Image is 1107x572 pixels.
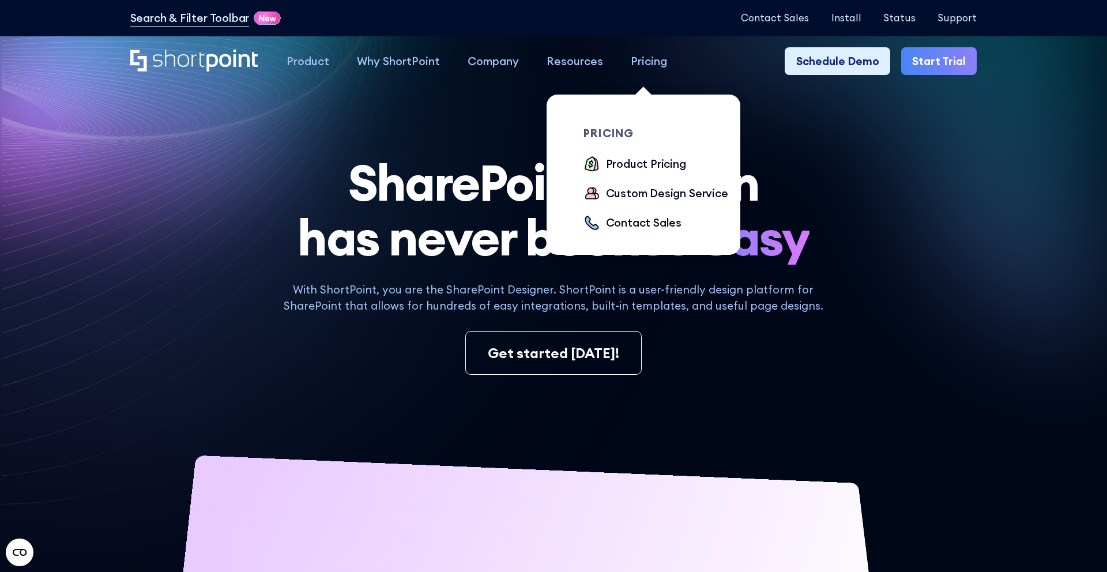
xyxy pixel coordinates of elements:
[547,53,603,70] div: Resources
[899,438,1107,572] iframe: Chat Widget
[273,281,834,315] p: With ShortPoint, you are the SharePoint Designer. ShortPoint is a user-friendly design platform f...
[937,13,977,24] a: Support
[130,10,250,27] a: Search & Filter Toolbar
[6,539,33,566] button: Open CMP widget
[631,53,667,70] div: Pricing
[468,53,519,70] div: Company
[343,47,454,75] a: Why ShortPoint
[465,331,642,375] a: Get started [DATE]!
[273,47,343,75] a: Product
[130,50,259,74] a: Home
[606,185,728,202] div: Custom Design Service
[606,215,682,231] div: Contact Sales
[454,47,533,75] a: Company
[741,13,809,24] a: Contact Sales
[831,13,861,24] a: Install
[640,210,809,265] span: so easy
[357,53,440,70] div: Why ShortPoint
[583,156,686,174] a: Product Pricing
[617,47,681,75] a: Pricing
[883,13,916,24] a: Status
[287,53,329,70] div: Product
[583,128,739,139] div: pricing
[606,156,686,172] div: Product Pricing
[488,343,619,363] div: Get started [DATE]!
[583,215,681,233] a: Contact Sales
[533,47,617,75] a: Resources
[130,155,977,265] h1: SharePoint Design has never been
[583,185,728,204] a: Custom Design Service
[785,47,890,75] a: Schedule Demo
[901,47,977,75] a: Start Trial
